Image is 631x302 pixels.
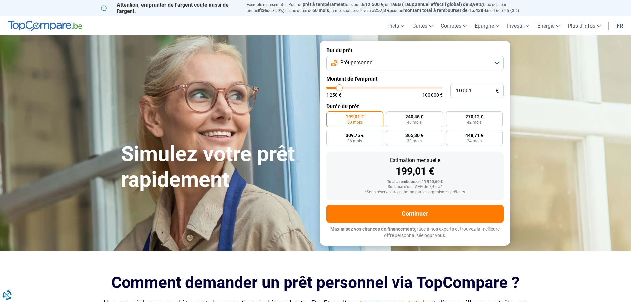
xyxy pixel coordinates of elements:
[326,56,504,70] button: Prêt personnel
[533,16,564,35] a: Énergie
[471,16,503,35] a: Épargne
[347,139,362,143] span: 36 mois
[346,114,364,119] span: 199,01 €
[467,120,482,124] span: 42 mois
[496,88,499,94] span: €
[330,226,414,232] span: Maximisez vos chances de financement
[259,8,267,13] span: fixe
[332,190,499,195] div: *Sous réserve d'acceptation par les organismes prêteurs
[407,139,422,143] span: 30 mois
[465,114,483,119] span: 270,12 €
[465,133,483,138] span: 448,71 €
[326,205,504,223] button: Continuer
[422,93,443,97] span: 100 000 €
[332,166,499,176] div: 199,01 €
[467,139,482,143] span: 24 mois
[503,16,533,35] a: Investir
[326,93,341,97] span: 1 250 €
[326,226,504,239] p: grâce à nos experts et trouvez la meilleure offre personnalisée pour vous.
[340,59,374,66] span: Prêt personnel
[365,2,383,7] span: 12.500 €
[390,2,482,7] span: TAEG (Taux annuel effectif global) de 8,99%
[312,8,329,13] span: 60 mois
[303,2,345,7] span: prêt à tempérament
[332,158,499,163] div: Estimation mensuelle
[564,16,605,35] a: Plus d'infos
[407,120,422,124] span: 48 mois
[101,2,239,14] p: Attention, emprunter de l'argent coûte aussi de l'argent.
[346,133,364,138] span: 309,75 €
[374,8,390,13] span: 257,3 €
[613,16,627,35] a: fr
[8,21,82,31] img: TopCompare
[347,120,362,124] span: 60 mois
[121,142,312,193] h1: Simulez votre prêt rapidement
[408,16,437,35] a: Cartes
[247,2,530,14] p: Exemple représentatif : Pour un tous but de , un (taux débiteur annuel de 8,99%) et une durée de ...
[405,133,423,138] span: 365,30 €
[405,114,423,119] span: 240,45 €
[437,16,471,35] a: Comptes
[383,16,408,35] a: Prêts
[101,273,530,292] h2: Comment demander un prêt personnel via TopCompare ?
[326,47,504,54] label: But du prêt
[403,8,487,13] span: montant total à rembourser de 15.438 €
[326,103,504,110] label: Durée du prêt
[332,180,499,184] div: Total à rembourser: 11 940,60 €
[332,185,499,189] div: Sur base d'un TAEG de 7,45 %*
[326,76,504,82] label: Montant de l'emprunt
